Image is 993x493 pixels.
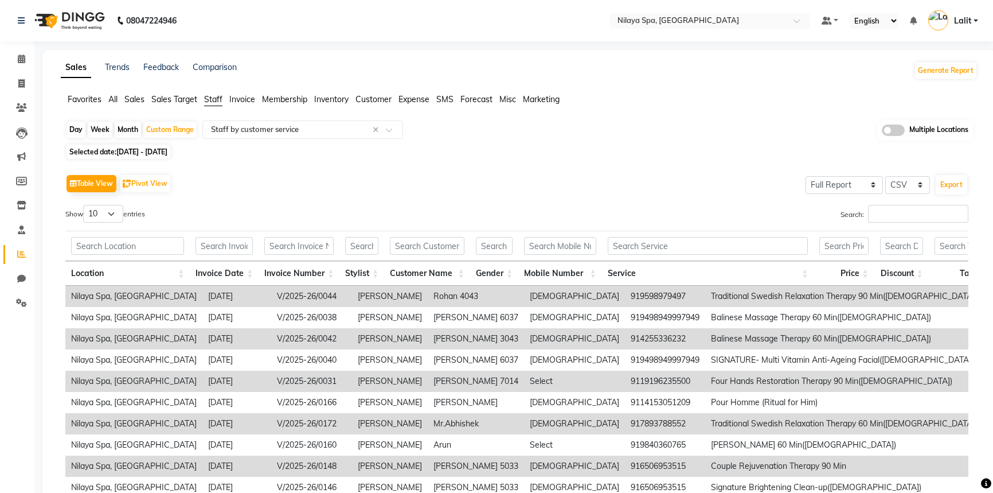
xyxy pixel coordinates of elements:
[123,180,131,188] img: pivot.png
[345,237,378,255] input: Search Stylist
[202,456,271,477] td: [DATE]
[705,434,983,456] td: [PERSON_NAME] 60 Min([DEMOGRAPHIC_DATA])
[705,350,983,371] td: SIGNATURE- Multi Vitamin Anti-Ageing Facial([DEMOGRAPHIC_DATA])
[271,434,352,456] td: V/2025-26/0160
[428,328,524,350] td: [PERSON_NAME] 3043
[190,261,259,286] th: Invoice Date: activate to sort column ascending
[65,261,190,286] th: Location: activate to sort column ascending
[65,371,202,392] td: Nilaya Spa, [GEOGRAPHIC_DATA]
[355,94,392,104] span: Customer
[271,371,352,392] td: V/2025-26/0031
[124,94,144,104] span: Sales
[524,434,625,456] td: Select
[524,456,625,477] td: [DEMOGRAPHIC_DATA]
[271,456,352,477] td: V/2025-26/0148
[65,392,202,413] td: Nilaya Spa, [GEOGRAPHIC_DATA]
[915,63,976,79] button: Generate Report
[909,125,968,136] span: Multiple Locations
[476,237,513,255] input: Search Gender
[705,456,983,477] td: Couple Rejuvenation Therapy 90 Min
[518,261,602,286] th: Mobile Number: activate to sort column ascending
[202,328,271,350] td: [DATE]
[105,62,130,72] a: Trends
[428,350,524,371] td: [PERSON_NAME] 6037
[259,261,339,286] th: Invoice Number: activate to sort column ascending
[202,307,271,328] td: [DATE]
[314,94,349,104] span: Inventory
[390,237,464,255] input: Search Customer Name
[880,237,923,255] input: Search Discount
[705,371,983,392] td: Four Hands Restoration Therapy 90 Min([DEMOGRAPHIC_DATA])
[68,94,101,104] span: Favorites
[202,392,271,413] td: [DATE]
[499,94,516,104] span: Misc
[868,205,968,223] input: Search:
[428,434,524,456] td: Arun
[65,413,202,434] td: Nilaya Spa, [GEOGRAPHIC_DATA]
[460,94,492,104] span: Forecast
[524,413,625,434] td: [DEMOGRAPHIC_DATA]
[625,371,705,392] td: 9119196235500
[705,392,983,413] td: Pour Homme (Ritual for Him)
[524,328,625,350] td: [DEMOGRAPHIC_DATA]
[814,261,874,286] th: Price: activate to sort column ascending
[524,392,625,413] td: [DEMOGRAPHIC_DATA]
[65,456,202,477] td: Nilaya Spa, [GEOGRAPHIC_DATA]
[928,10,948,30] img: Lalit
[384,261,470,286] th: Customer Name: activate to sort column ascending
[352,392,428,413] td: [PERSON_NAME]
[271,413,352,434] td: V/2025-26/0172
[61,57,91,78] a: Sales
[428,413,524,434] td: Mr.Abhishek
[202,434,271,456] td: [DATE]
[428,456,524,477] td: [PERSON_NAME] 5033
[625,307,705,328] td: 919498949997949
[352,413,428,434] td: [PERSON_NAME]
[819,237,869,255] input: Search Price
[120,175,170,192] button: Pivot View
[929,261,989,286] th: Tax: activate to sort column ascending
[428,307,524,328] td: [PERSON_NAME] 6037
[143,122,197,138] div: Custom Range
[126,5,177,37] b: 08047224946
[271,328,352,350] td: V/2025-26/0042
[352,371,428,392] td: [PERSON_NAME]
[523,94,560,104] span: Marketing
[524,307,625,328] td: [DEMOGRAPHIC_DATA]
[83,205,123,223] select: Showentries
[262,94,307,104] span: Membership
[352,350,428,371] td: [PERSON_NAME]
[840,205,968,223] label: Search:
[193,62,237,72] a: Comparison
[271,392,352,413] td: V/2025-26/0166
[88,122,112,138] div: Week
[352,286,428,307] td: [PERSON_NAME]
[705,328,983,350] td: Balinese Massage Therapy 60 Min([DEMOGRAPHIC_DATA])
[625,350,705,371] td: 919498949997949
[352,456,428,477] td: [PERSON_NAME]
[71,237,184,255] input: Search Location
[352,328,428,350] td: [PERSON_NAME]
[874,261,929,286] th: Discount: activate to sort column ascending
[271,350,352,371] td: V/2025-26/0040
[428,286,524,307] td: Rohan 4043
[436,94,454,104] span: SMS
[151,94,197,104] span: Sales Target
[470,261,518,286] th: Gender: activate to sort column ascending
[524,237,596,255] input: Search Mobile Number
[143,62,179,72] a: Feedback
[65,328,202,350] td: Nilaya Spa, [GEOGRAPHIC_DATA]
[428,392,524,413] td: [PERSON_NAME]
[204,94,222,104] span: Staff
[229,94,255,104] span: Invoice
[625,434,705,456] td: 919840360765
[67,122,85,138] div: Day
[65,307,202,328] td: Nilaya Spa, [GEOGRAPHIC_DATA]
[202,286,271,307] td: [DATE]
[705,413,983,434] td: Traditional Swedish Relaxation Therapy 60 Min([DEMOGRAPHIC_DATA])
[625,456,705,477] td: 916506953515
[705,286,983,307] td: Traditional Swedish Relaxation Therapy 90 Min([DEMOGRAPHIC_DATA])
[524,286,625,307] td: [DEMOGRAPHIC_DATA]
[625,392,705,413] td: 9114153051209
[373,124,382,136] span: Clear all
